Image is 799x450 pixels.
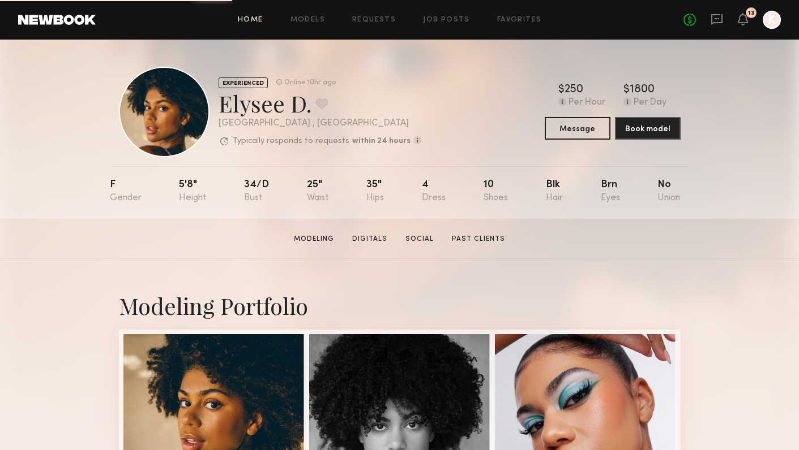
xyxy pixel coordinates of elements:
div: 250 [565,84,583,96]
div: 34/d [244,180,269,203]
div: 35" [366,180,384,203]
div: $ [623,84,630,96]
a: Home [238,16,263,24]
div: Elysee D. [219,88,421,118]
div: $ [558,84,565,96]
a: Digitals [348,234,392,244]
div: Brn [601,180,620,203]
div: 5'8" [179,180,206,203]
div: Blk [546,180,563,203]
div: 4 [422,180,446,203]
a: Favorites [497,16,542,24]
div: No [657,180,680,203]
div: Per Day [634,98,666,108]
div: 1800 [630,84,655,96]
a: K [763,11,781,29]
div: Online 10hr ago [284,79,336,86]
a: Requests [352,16,396,24]
div: Modeling Portfolio [119,291,681,321]
p: Typically responds to requests [233,137,349,145]
div: 25" [307,180,328,203]
b: within 24 hours [352,137,411,145]
div: F [110,180,142,203]
a: Past Clients [447,234,510,244]
button: Book model [615,117,681,140]
div: [GEOGRAPHIC_DATA] , [GEOGRAPHIC_DATA] [219,119,421,128]
a: Modeling [289,234,339,244]
div: EXPERIENCED [219,77,268,88]
button: Message [545,117,610,140]
a: Job Posts [423,16,470,24]
a: Models [290,16,325,24]
div: Per Hour [569,98,605,108]
div: 13 [748,10,754,16]
div: 10 [484,180,508,203]
a: Social [401,234,438,244]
